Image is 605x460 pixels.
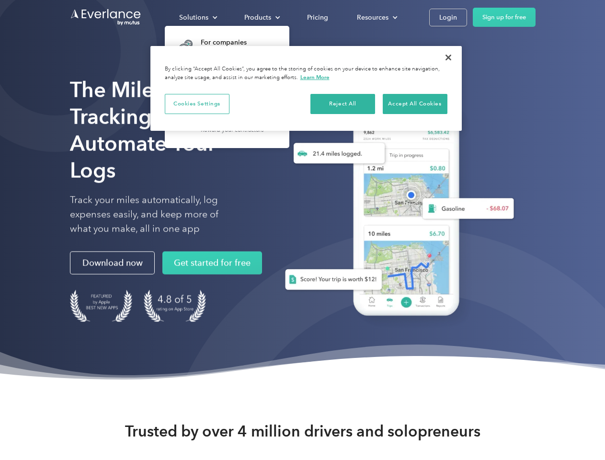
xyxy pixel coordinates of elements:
div: Products [235,9,288,26]
img: 4.9 out of 5 stars on the app store [144,290,206,322]
div: Solutions [170,9,225,26]
div: Pricing [307,11,328,23]
div: Privacy [150,46,462,131]
div: Products [244,11,271,23]
div: For companies [201,38,277,47]
img: Badge for Featured by Apple Best New Apps [70,290,132,322]
div: By clicking “Accept All Cookies”, you agree to the storing of cookies on your device to enhance s... [165,65,447,82]
nav: Solutions [165,26,289,148]
a: Login [429,9,467,26]
p: Track your miles automatically, log expenses easily, and keep more of what you make, all in one app [70,193,241,236]
a: Get started for free [162,252,262,275]
div: Solutions [179,11,208,23]
strong: Trusted by over 4 million drivers and solopreneurs [125,422,480,441]
div: Login [439,11,457,23]
a: For companiesEasy vehicle reimbursements [170,32,282,63]
div: Cookie banner [150,46,462,131]
button: Close [438,47,459,68]
img: Everlance, mileage tracker app, expense tracking app [270,91,522,330]
div: Resources [347,9,405,26]
a: Download now [70,252,155,275]
a: Pricing [297,9,338,26]
button: Cookies Settings [165,94,229,114]
a: Go to homepage [70,8,142,26]
a: More information about your privacy, opens in a new tab [300,74,330,80]
a: Sign up for free [473,8,536,27]
button: Accept All Cookies [383,94,447,114]
button: Reject All [310,94,375,114]
div: Resources [357,11,388,23]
